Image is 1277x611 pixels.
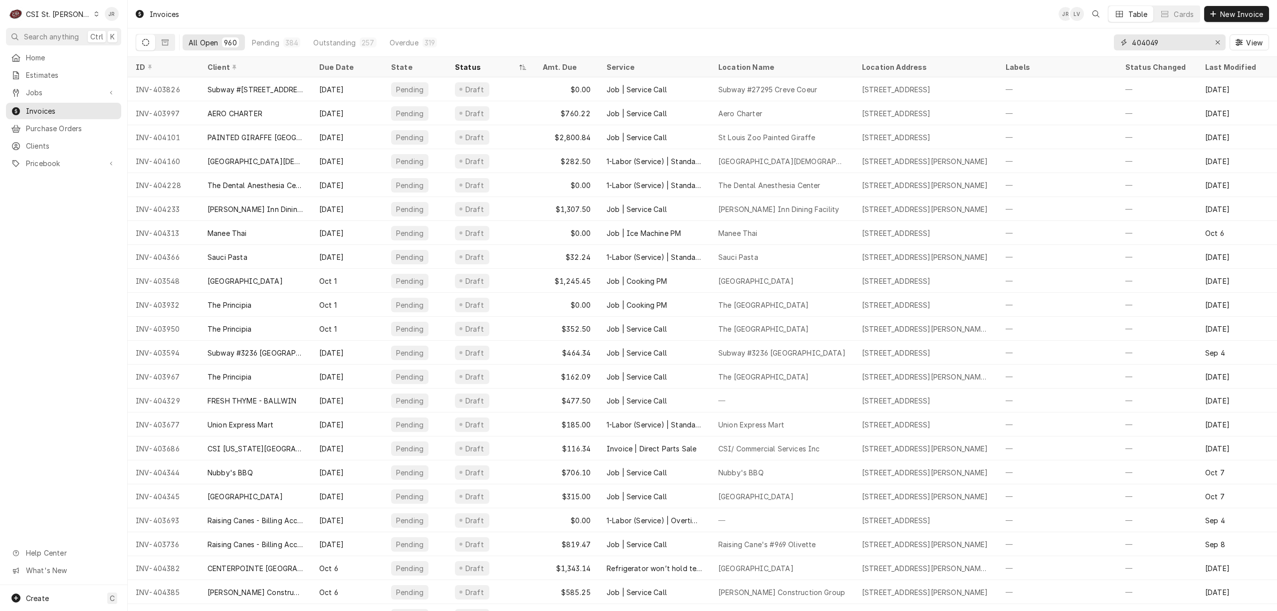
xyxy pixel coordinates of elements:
[110,593,115,604] span: C
[208,228,247,238] div: Manee Thai
[26,123,116,134] span: Purchase Orders
[208,108,262,119] div: AERO CHARTER
[1197,293,1269,317] div: [DATE]
[464,467,485,478] div: Draft
[1197,245,1269,269] div: [DATE]
[208,443,303,454] div: CSI [US_STATE][GEOGRAPHIC_DATA]
[26,52,116,63] span: Home
[1174,9,1194,19] div: Cards
[1197,389,1269,412] div: [DATE]
[1204,6,1269,22] button: New Invoice
[535,436,599,460] div: $116.34
[311,293,383,317] div: Oct 1
[311,532,383,556] div: [DATE]
[455,62,517,72] div: Status
[1205,62,1259,72] div: Last Modified
[862,156,988,167] div: [STREET_ADDRESS][PERSON_NAME]
[607,276,667,286] div: Job | Cooking PM
[208,62,301,72] div: Client
[105,7,119,21] div: JR
[607,228,681,238] div: Job | Ice Machine PM
[1117,341,1197,365] div: —
[1117,197,1197,221] div: —
[535,317,599,341] div: $352.50
[6,67,121,83] a: Estimates
[128,101,200,125] div: INV-403997
[607,396,667,406] div: Job | Service Call
[607,419,702,430] div: 1-Labor (Service) | Standard | Incurred
[535,221,599,245] div: $0.00
[710,389,854,412] div: —
[464,396,485,406] div: Draft
[6,49,121,66] a: Home
[535,508,599,532] div: $0.00
[535,532,599,556] div: $819.47
[313,37,356,48] div: Outstanding
[1197,101,1269,125] div: [DATE]
[1117,269,1197,293] div: —
[285,37,298,48] div: 384
[311,125,383,149] div: [DATE]
[128,460,200,484] div: INV-404344
[395,108,425,119] div: Pending
[862,372,990,382] div: [STREET_ADDRESS][PERSON_NAME][PERSON_NAME]
[311,412,383,436] div: [DATE]
[1117,245,1197,269] div: —
[311,77,383,101] div: [DATE]
[311,149,383,173] div: [DATE]
[208,515,303,526] div: Raising Canes - Billing Account
[311,365,383,389] div: [DATE]
[862,108,931,119] div: [STREET_ADDRESS]
[26,141,116,151] span: Clients
[718,276,794,286] div: [GEOGRAPHIC_DATA]
[26,87,101,98] span: Jobs
[1117,317,1197,341] div: —
[1218,9,1265,19] span: New Invoice
[26,9,91,19] div: CSI St. [PERSON_NAME]
[395,372,425,382] div: Pending
[1197,149,1269,173] div: [DATE]
[1117,149,1197,173] div: —
[998,293,1117,317] div: —
[128,484,200,508] div: INV-404345
[718,467,764,478] div: Nubby's BBQ
[9,7,23,21] div: C
[862,324,990,334] div: [STREET_ADDRESS][PERSON_NAME][PERSON_NAME]
[311,508,383,532] div: [DATE]
[128,341,200,365] div: INV-403594
[1197,532,1269,556] div: Sep 8
[607,515,702,526] div: 1-Labor (Service) | Overtime | Incurred
[1230,34,1269,50] button: View
[607,348,667,358] div: Job | Service Call
[607,84,667,95] div: Job | Service Call
[1244,37,1265,48] span: View
[1117,436,1197,460] div: —
[128,245,200,269] div: INV-404366
[862,348,931,358] div: [STREET_ADDRESS]
[395,300,425,310] div: Pending
[718,156,846,167] div: [GEOGRAPHIC_DATA][DEMOGRAPHIC_DATA][DEMOGRAPHIC_DATA]
[464,204,485,214] div: Draft
[535,484,599,508] div: $315.00
[607,156,702,167] div: 1-Labor (Service) | Standard | Incurred
[862,443,988,454] div: [STREET_ADDRESS][PERSON_NAME]
[535,125,599,149] div: $2,800.84
[311,389,383,412] div: [DATE]
[1088,6,1104,22] button: Open search
[464,515,485,526] div: Draft
[1117,293,1197,317] div: —
[998,173,1117,197] div: —
[718,348,846,358] div: Subway #3236 [GEOGRAPHIC_DATA]
[128,221,200,245] div: INV-404313
[1128,9,1148,19] div: Table
[464,108,485,119] div: Draft
[128,125,200,149] div: INV-404101
[998,245,1117,269] div: —
[362,37,374,48] div: 257
[464,324,485,334] div: Draft
[607,539,667,550] div: Job | Service Call
[1125,62,1189,72] div: Status Changed
[395,156,425,167] div: Pending
[998,412,1117,436] div: —
[395,348,425,358] div: Pending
